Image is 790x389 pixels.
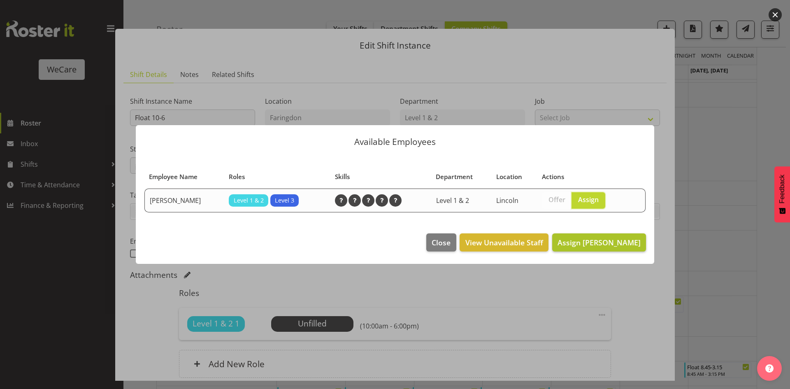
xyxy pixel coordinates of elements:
span: Offer [548,196,565,204]
button: Close [426,233,456,252]
span: Assign [578,196,599,204]
span: View Unavailable Staff [465,237,543,248]
img: help-xxl-2.png [765,364,774,373]
span: Level 3 [275,196,294,205]
button: Feedback - Show survey [774,166,790,222]
span: Location [496,172,522,182]
span: Feedback [778,175,786,203]
span: Actions [542,172,564,182]
span: Level 1 & 2 [234,196,264,205]
span: Lincoln [496,196,518,205]
td: [PERSON_NAME] [144,189,224,212]
button: View Unavailable Staff [460,233,548,252]
span: Assign [PERSON_NAME] [558,238,641,247]
span: Close [432,237,451,248]
span: Employee Name [149,172,197,182]
button: Assign [PERSON_NAME] [552,233,646,252]
span: Level 1 & 2 [436,196,469,205]
span: Department [436,172,473,182]
span: Skills [335,172,350,182]
p: Available Employees [144,137,646,146]
span: Roles [229,172,245,182]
